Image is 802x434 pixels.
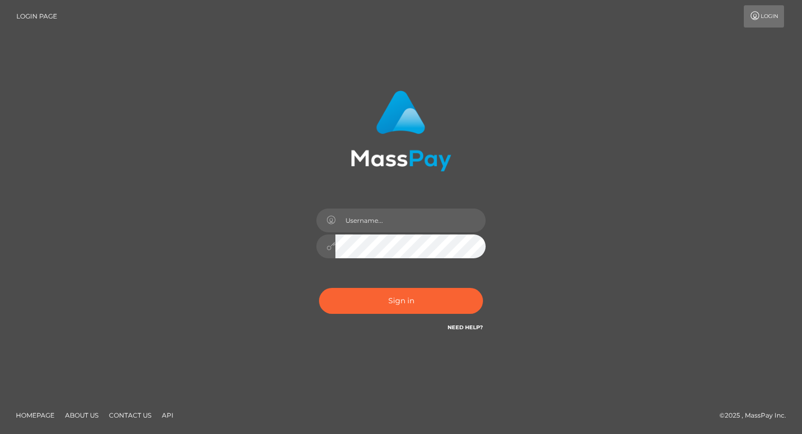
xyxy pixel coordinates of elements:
a: About Us [61,407,103,423]
div: © 2025 , MassPay Inc. [719,410,794,421]
input: Username... [335,209,486,232]
a: Homepage [12,407,59,423]
a: API [158,407,178,423]
img: MassPay Login [351,91,451,171]
a: Login [744,5,784,28]
a: Contact Us [105,407,156,423]
a: Login Page [16,5,57,28]
a: Need Help? [448,324,483,331]
button: Sign in [319,288,483,314]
